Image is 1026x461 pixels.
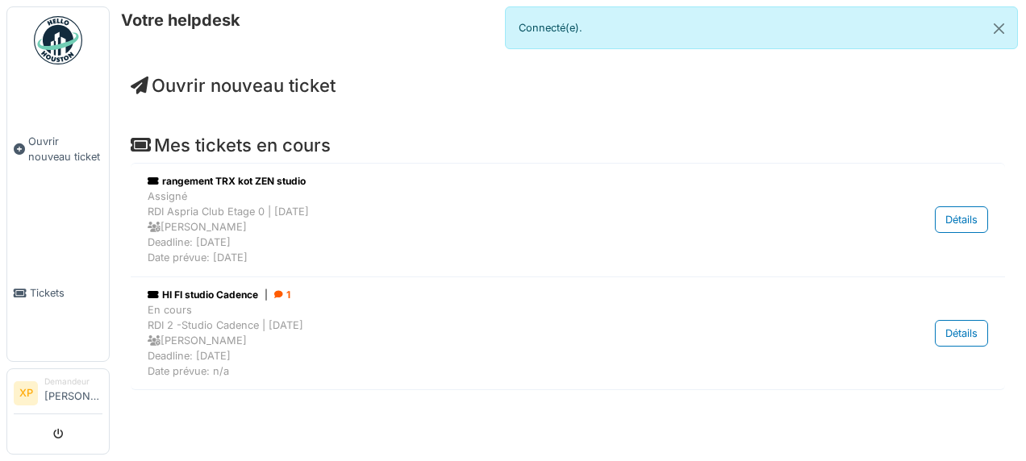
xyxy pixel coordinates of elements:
li: [PERSON_NAME] [44,376,102,410]
a: Tickets [7,225,109,361]
a: Ouvrir nouveau ticket [131,75,336,96]
h6: Votre helpdesk [121,10,240,30]
div: Demandeur [44,376,102,388]
div: HI FI studio Cadence [148,288,842,302]
div: Détails [935,320,988,347]
a: rangement TRX kot ZEN studio AssignéRDI Aspria Club Etage 0 | [DATE] [PERSON_NAME]Deadline: [DATE... [144,170,992,270]
a: Ouvrir nouveau ticket [7,73,109,225]
div: Assigné RDI Aspria Club Etage 0 | [DATE] [PERSON_NAME] Deadline: [DATE] Date prévue: [DATE] [148,189,842,266]
img: Badge_color-CXgf-gQk.svg [34,16,82,64]
span: Tickets [30,285,102,301]
button: Close [981,7,1017,50]
li: XP [14,381,38,405]
span: Ouvrir nouveau ticket [28,134,102,164]
a: HI FI studio Cadence| 1 En coursRDI 2 -Studio Cadence | [DATE] [PERSON_NAME]Deadline: [DATE]Date ... [144,284,992,384]
div: 1 [274,288,290,302]
div: rangement TRX kot ZEN studio [148,174,842,189]
span: | [265,288,268,302]
div: En cours RDI 2 -Studio Cadence | [DATE] [PERSON_NAME] Deadline: [DATE] Date prévue: n/a [148,302,842,380]
div: Connecté(e). [505,6,1018,49]
h4: Mes tickets en cours [131,135,1005,156]
a: XP Demandeur[PERSON_NAME] [14,376,102,414]
div: Détails [935,206,988,233]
